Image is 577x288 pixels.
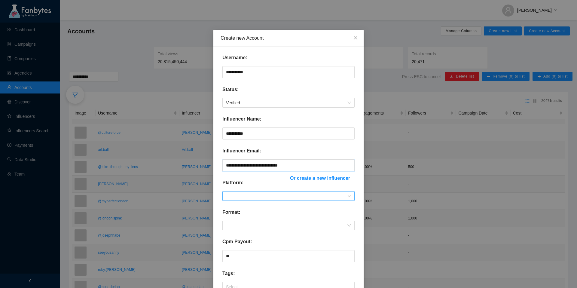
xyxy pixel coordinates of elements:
span: Or create a new influencer [290,174,350,182]
p: Format: [222,209,240,216]
p: Status: [222,86,239,93]
button: Or create a new influencer [285,173,355,183]
p: Influencer Name: [222,115,261,123]
p: Cpm Payout: [222,238,252,245]
p: Influencer Email: [222,147,261,155]
div: Create new Account [221,35,356,41]
button: Close [347,30,364,46]
span: Verified [226,98,351,107]
p: Username: [222,54,247,61]
span: close [353,35,358,40]
p: Platform: [222,179,243,186]
p: Tags: [222,270,235,277]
